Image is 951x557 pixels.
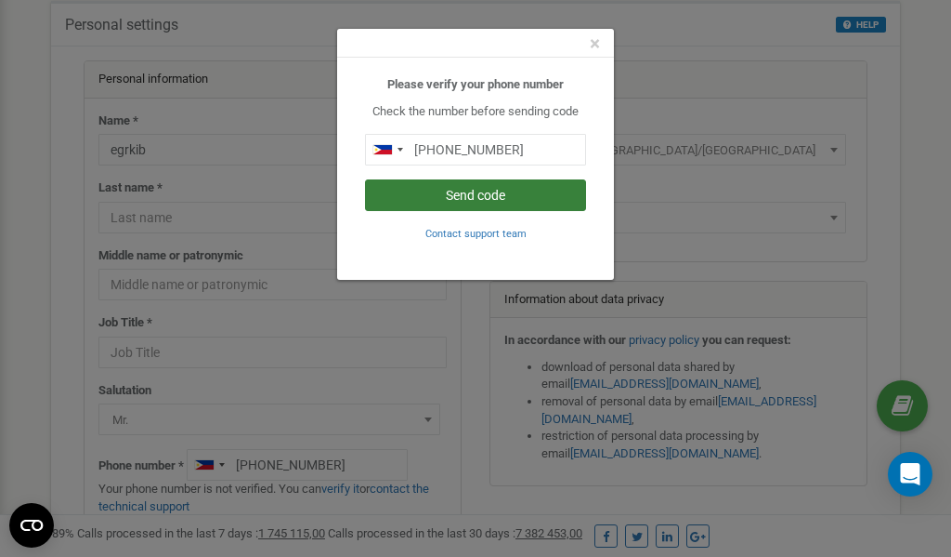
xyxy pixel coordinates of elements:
span: × [590,33,600,55]
small: Contact support team [425,228,527,240]
p: Check the number before sending code [365,103,586,121]
input: 0905 123 4567 [365,134,586,166]
div: Telephone country code [366,135,409,165]
a: Contact support team [425,226,527,240]
button: Close [590,34,600,54]
button: Send code [365,179,586,211]
div: Open Intercom Messenger [888,452,932,497]
b: Please verify your phone number [387,77,564,91]
button: Open CMP widget [9,503,54,548]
